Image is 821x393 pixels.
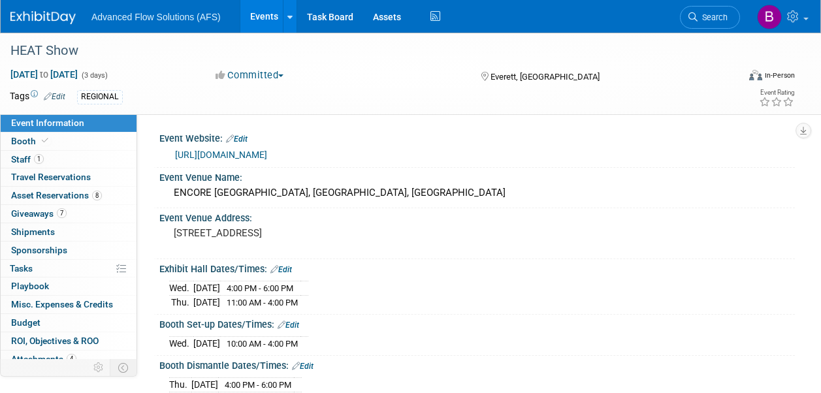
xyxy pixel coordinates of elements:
[278,321,299,330] a: Edit
[169,281,193,296] td: Wed.
[10,11,76,24] img: ExhibitDay
[759,89,794,96] div: Event Rating
[169,296,193,309] td: Thu.
[757,5,782,29] img: Ben Nolen
[11,172,91,182] span: Travel Reservations
[169,378,191,392] td: Thu.
[11,336,99,346] span: ROI, Objectives & ROO
[1,277,137,295] a: Playbook
[698,12,728,22] span: Search
[225,380,291,390] span: 4:00 PM - 6:00 PM
[88,359,110,376] td: Personalize Event Tab Strip
[764,71,795,80] div: In-Person
[227,283,293,293] span: 4:00 PM - 6:00 PM
[193,296,220,309] td: [DATE]
[6,39,728,63] div: HEAT Show
[193,337,220,351] td: [DATE]
[11,208,67,219] span: Giveaways
[193,281,220,296] td: [DATE]
[1,168,137,186] a: Travel Reservations
[10,69,78,80] span: [DATE] [DATE]
[77,90,123,104] div: REGIONAL
[174,227,410,239] pre: [STREET_ADDRESS]
[1,223,137,241] a: Shipments
[11,154,44,165] span: Staff
[226,134,248,144] a: Edit
[681,68,795,87] div: Event Format
[169,337,193,351] td: Wed.
[680,6,740,29] a: Search
[11,190,102,200] span: Asset Reservations
[159,129,795,146] div: Event Website:
[11,317,40,328] span: Budget
[1,242,137,259] a: Sponsorships
[270,265,292,274] a: Edit
[1,187,137,204] a: Asset Reservations8
[11,281,49,291] span: Playbook
[1,296,137,313] a: Misc. Expenses & Credits
[159,315,795,332] div: Booth Set-up Dates/Times:
[159,168,795,184] div: Event Venue Name:
[159,259,795,276] div: Exhibit Hall Dates/Times:
[159,208,795,225] div: Event Venue Address:
[491,72,600,82] span: Everett, [GEOGRAPHIC_DATA]
[1,133,137,150] a: Booth
[1,114,137,132] a: Event Information
[1,151,137,168] a: Staff1
[11,136,51,146] span: Booth
[10,263,33,274] span: Tasks
[44,92,65,101] a: Edit
[1,314,137,332] a: Budget
[67,354,76,364] span: 4
[227,298,298,307] span: 11:00 AM - 4:00 PM
[38,69,50,80] span: to
[92,191,102,200] span: 8
[1,205,137,223] a: Giveaways7
[227,339,298,349] span: 10:00 AM - 4:00 PM
[1,351,137,368] a: Attachments4
[11,299,113,309] span: Misc. Expenses & Credits
[1,260,137,277] a: Tasks
[11,245,67,255] span: Sponsorships
[191,378,218,392] td: [DATE]
[292,362,314,371] a: Edit
[42,137,48,144] i: Booth reservation complete
[169,183,785,203] div: ENCORE [GEOGRAPHIC_DATA], [GEOGRAPHIC_DATA], [GEOGRAPHIC_DATA]
[34,154,44,164] span: 1
[11,118,84,128] span: Event Information
[110,359,137,376] td: Toggle Event Tabs
[11,227,55,237] span: Shipments
[1,332,137,350] a: ROI, Objectives & ROO
[159,356,795,373] div: Booth Dismantle Dates/Times:
[749,70,762,80] img: Format-Inperson.png
[11,354,76,364] span: Attachments
[175,149,267,160] a: [URL][DOMAIN_NAME]
[80,71,108,80] span: (3 days)
[10,89,65,104] td: Tags
[57,208,67,218] span: 7
[91,12,221,22] span: Advanced Flow Solutions (AFS)
[211,69,289,82] button: Committed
